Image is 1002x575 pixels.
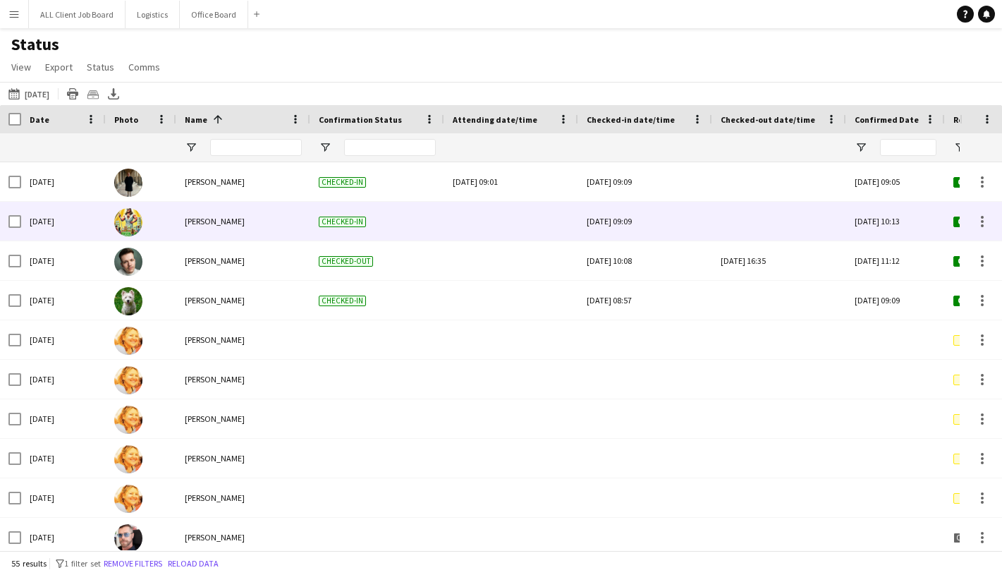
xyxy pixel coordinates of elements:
[855,141,867,154] button: Open Filter Menu
[165,556,221,571] button: Reload data
[953,493,997,504] span: Pending
[6,85,52,102] button: [DATE]
[21,320,106,359] div: [DATE]
[319,217,366,227] span: Checked-in
[953,414,997,425] span: Pending
[114,287,142,315] img: Ben Syder
[721,114,815,125] span: Checked-out date/time
[953,141,966,154] button: Open Filter Menu
[953,335,997,346] span: Pending
[587,202,704,241] div: [DATE] 09:09
[21,162,106,201] div: [DATE]
[344,139,436,156] input: Confirmation Status Filter Input
[114,248,142,276] img: Armandas Spokas
[29,1,126,28] button: ALL Client Job Board
[126,1,180,28] button: Logistics
[880,139,936,156] input: Confirmed Date Filter Input
[114,114,138,125] span: Photo
[21,360,106,399] div: [DATE]
[105,85,122,102] app-action-btn: Export XLSX
[185,114,207,125] span: Name
[953,114,1000,125] span: Role Status
[953,454,997,464] span: Pending
[21,518,106,557] div: [DATE]
[114,406,142,434] img: Cara Brennan
[210,139,302,156] input: Name Filter Input
[319,256,373,267] span: Checked-out
[6,58,37,76] a: View
[81,58,120,76] a: Status
[21,399,106,438] div: [DATE]
[587,281,704,320] div: [DATE] 08:57
[453,114,537,125] span: Attending date/time
[114,445,142,473] img: Cara Brennan
[185,141,197,154] button: Open Filter Menu
[180,1,248,28] button: Office Board
[855,114,919,125] span: Confirmed Date
[114,327,142,355] img: Cara Brennan
[721,241,838,280] div: [DATE] 16:35
[185,176,245,187] span: [PERSON_NAME]
[114,169,142,197] img: Adam Connor
[21,241,106,280] div: [DATE]
[319,177,366,188] span: Checked-in
[453,162,570,201] div: [DATE] 09:01
[587,114,675,125] span: Checked-in date/time
[64,85,81,102] app-action-btn: Print
[21,202,106,241] div: [DATE]
[185,295,245,305] span: [PERSON_NAME]
[64,558,101,569] span: 1 filter set
[185,492,245,503] span: [PERSON_NAME]
[319,296,366,306] span: Checked-in
[21,439,106,478] div: [DATE]
[85,85,102,102] app-action-btn: Crew files as ZIP
[953,375,997,385] span: Pending
[114,524,142,552] img: Chris Hickie
[846,281,945,320] div: [DATE] 09:09
[30,114,49,125] span: Date
[185,255,245,266] span: [PERSON_NAME]
[87,61,114,73] span: Status
[846,162,945,201] div: [DATE] 09:05
[319,114,402,125] span: Confirmation Status
[45,61,73,73] span: Export
[123,58,166,76] a: Comms
[128,61,160,73] span: Comms
[114,366,142,394] img: Cara Brennan
[185,374,245,385] span: [PERSON_NAME]
[587,162,704,201] div: [DATE] 09:09
[39,58,78,76] a: Export
[114,208,142,236] img: Alex Waddingham
[185,532,245,543] span: [PERSON_NAME]
[11,61,31,73] span: View
[185,334,245,345] span: [PERSON_NAME]
[101,556,165,571] button: Remove filters
[21,478,106,517] div: [DATE]
[185,216,245,226] span: [PERSON_NAME]
[587,241,704,280] div: [DATE] 10:08
[319,141,331,154] button: Open Filter Menu
[846,202,945,241] div: [DATE] 10:13
[185,413,245,424] span: [PERSON_NAME]
[185,453,245,464] span: [PERSON_NAME]
[846,241,945,280] div: [DATE] 11:12
[21,281,106,320] div: [DATE]
[114,485,142,513] img: Cara Brennan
